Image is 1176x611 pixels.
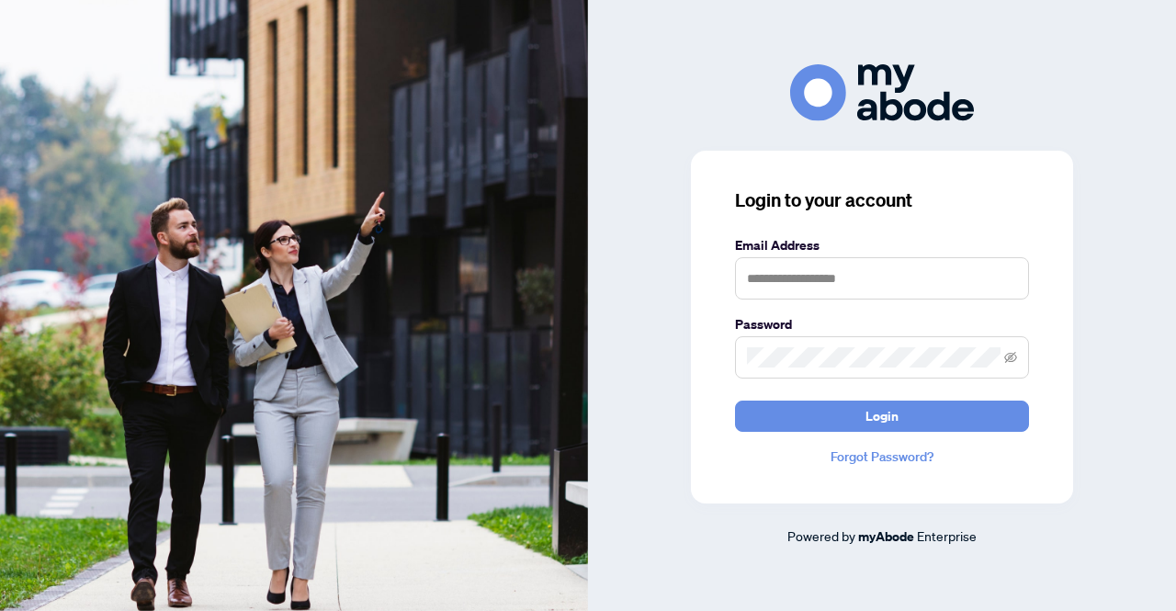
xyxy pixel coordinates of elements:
button: Login [735,401,1029,432]
label: Email Address [735,235,1029,255]
label: Password [735,314,1029,334]
h3: Login to your account [735,187,1029,213]
a: myAbode [858,526,914,547]
a: Forgot Password? [735,447,1029,467]
img: ma-logo [790,64,974,120]
span: Login [865,402,899,431]
span: eye-invisible [1004,351,1017,364]
span: Powered by [787,527,855,544]
span: Enterprise [917,527,977,544]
